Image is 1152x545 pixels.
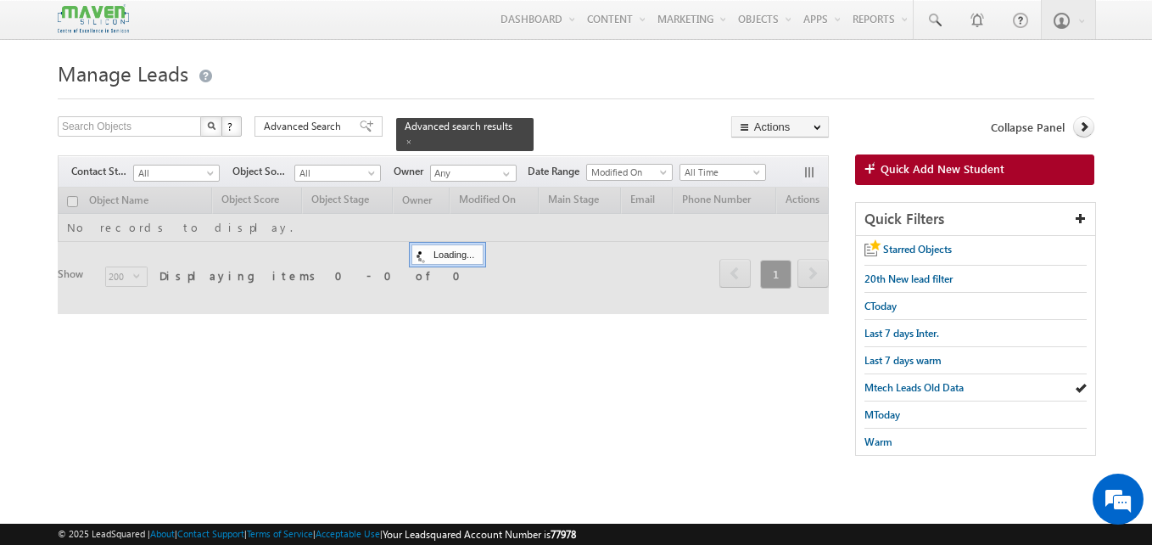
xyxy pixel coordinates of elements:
span: All [295,166,376,181]
a: Show All Items [494,166,515,183]
a: All [133,165,220,182]
a: Quick Add New Student [855,155,1094,185]
div: Quick Filters [856,203,1095,236]
span: Manage Leads [58,59,188,87]
span: Modified On [587,165,668,180]
a: About [150,528,175,539]
span: 20th New lead filter [864,272,953,285]
span: © 2025 LeadSquared | | | | | [58,526,576,542]
span: Advanced search results [405,120,512,132]
a: All Time [679,164,766,181]
span: Starred Objects [883,243,952,256]
span: Collapse Panel [991,120,1065,135]
span: All Time [680,165,761,180]
button: ? [221,116,242,137]
a: All [294,165,381,182]
div: Loading... [411,244,484,265]
span: MToday [864,408,900,421]
a: Modified On [586,164,673,181]
a: Acceptable Use [316,528,380,539]
button: Actions [731,116,829,138]
span: All [134,166,215,181]
span: Last 7 days Inter. [864,327,939,340]
span: Quick Add New Student [881,161,1004,177]
span: Last 7 days warm [864,354,942,367]
span: Your Leadsquared Account Number is [383,528,576,541]
img: Custom Logo [58,4,129,34]
span: Advanced Search [264,119,346,134]
span: Owner [394,164,430,179]
span: ? [227,119,235,133]
a: Contact Support [177,528,244,539]
span: Date Range [528,164,586,179]
span: Mtech Leads Old Data [864,381,964,394]
span: Warm [864,435,892,448]
span: 77978 [551,528,576,541]
span: CToday [864,300,897,312]
span: Object Source [232,164,294,179]
a: Terms of Service [247,528,313,539]
input: Type to Search [430,165,517,182]
span: Contact Stage [71,164,133,179]
img: Search [207,121,215,130]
